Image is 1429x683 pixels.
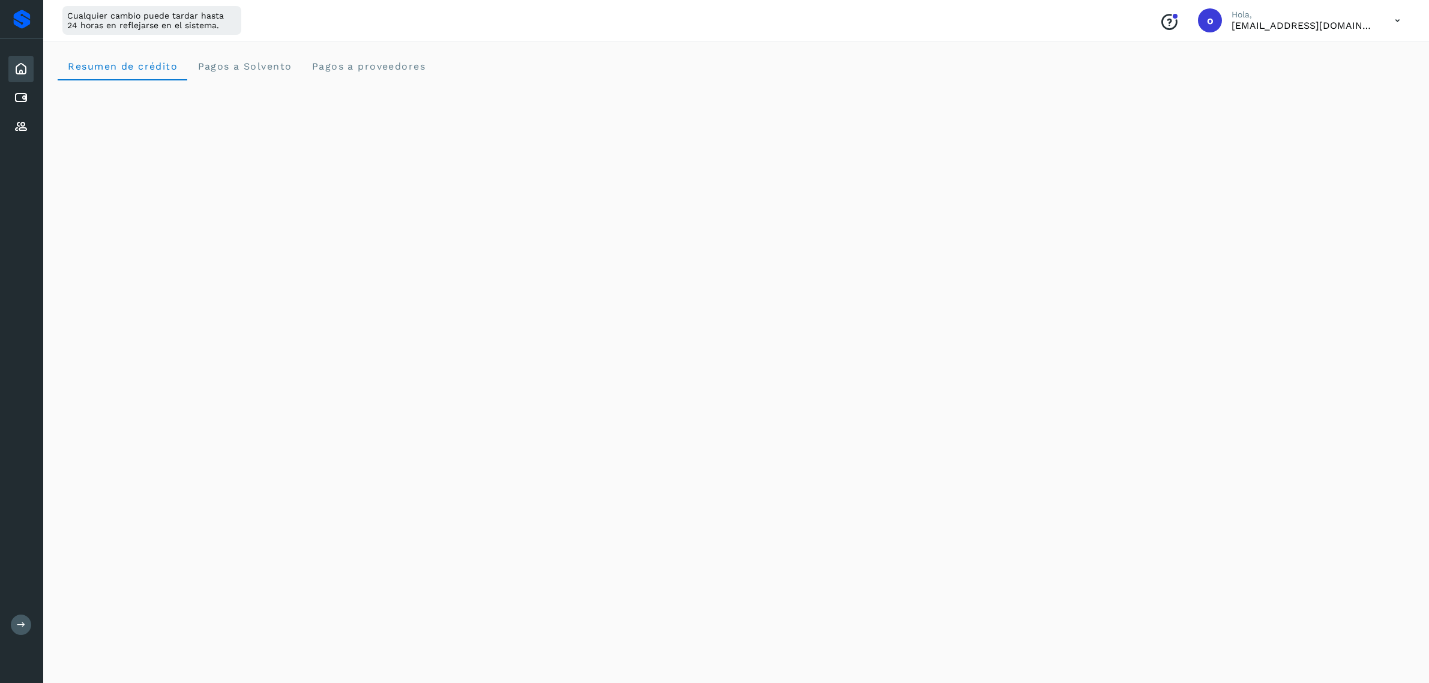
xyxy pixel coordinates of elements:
[311,61,426,72] span: Pagos a proveedores
[1232,20,1376,31] p: orlando@rfllogistics.com.mx
[62,6,241,35] div: Cualquier cambio puede tardar hasta 24 horas en reflejarse en el sistema.
[197,61,292,72] span: Pagos a Solvento
[1232,10,1376,20] p: Hola,
[8,113,34,140] div: Proveedores
[67,61,178,72] span: Resumen de crédito
[8,56,34,82] div: Inicio
[8,85,34,111] div: Cuentas por pagar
